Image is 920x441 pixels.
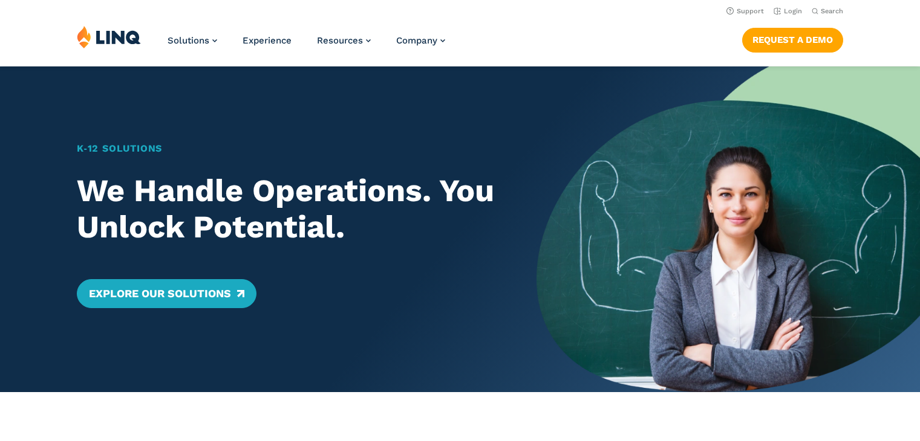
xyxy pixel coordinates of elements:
[537,66,920,392] img: Home Banner
[168,25,445,65] nav: Primary Navigation
[243,35,292,46] a: Experience
[726,7,764,15] a: Support
[774,7,802,15] a: Login
[821,7,843,15] span: Search
[77,279,256,308] a: Explore Our Solutions
[396,35,437,46] span: Company
[168,35,209,46] span: Solutions
[77,25,141,48] img: LINQ | K‑12 Software
[317,35,363,46] span: Resources
[317,35,371,46] a: Resources
[77,173,500,245] h2: We Handle Operations. You Unlock Potential.
[812,7,843,16] button: Open Search Bar
[742,28,843,52] a: Request a Demo
[396,35,445,46] a: Company
[168,35,217,46] a: Solutions
[77,141,500,156] h1: K‑12 Solutions
[742,25,843,52] nav: Button Navigation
